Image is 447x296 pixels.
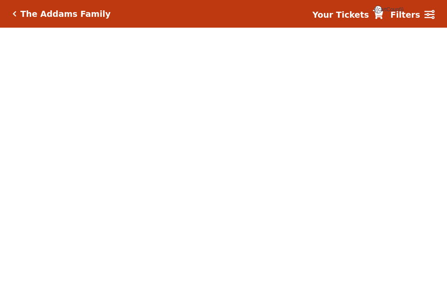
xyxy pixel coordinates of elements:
a: Filters [390,9,434,21]
a: Click here to go back to filters [13,11,16,17]
strong: Your Tickets [312,10,369,19]
strong: Filters [390,10,420,19]
h5: The Addams Family [20,9,110,19]
span: {{cartCount}} [374,6,382,13]
a: Your Tickets {{cartCount}} [312,9,383,21]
